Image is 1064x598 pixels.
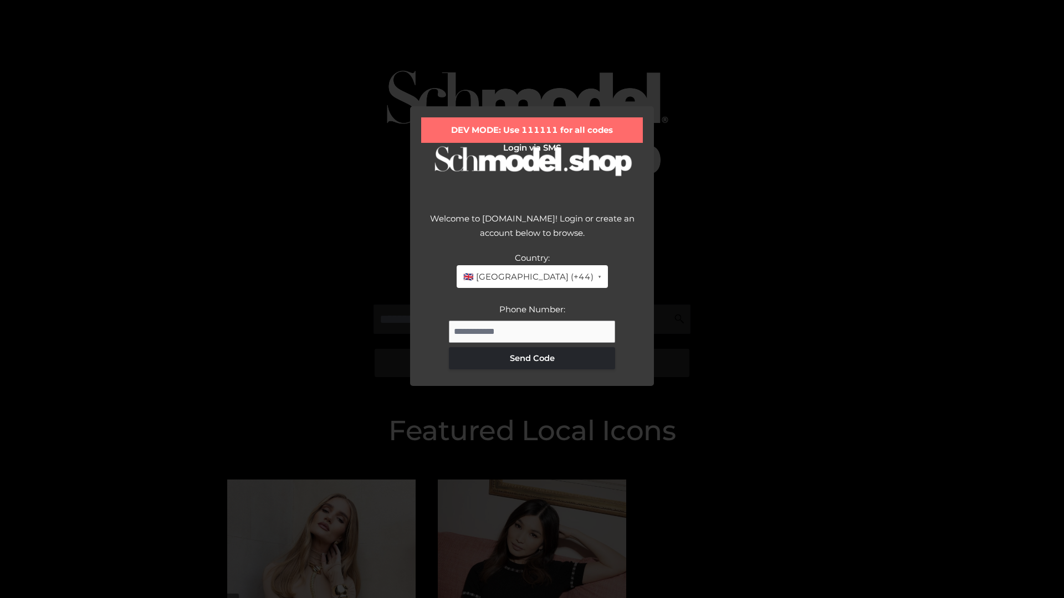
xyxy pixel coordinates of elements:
[499,304,565,315] label: Phone Number:
[421,143,643,153] h2: Login via SMS
[463,270,594,284] span: 🇬🇧 [GEOGRAPHIC_DATA] (+44)
[421,212,643,251] div: Welcome to [DOMAIN_NAME]! Login or create an account below to browse.
[421,117,643,143] div: DEV MODE: Use 111111 for all codes
[449,347,615,369] button: Send Code
[515,252,550,263] label: Country:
